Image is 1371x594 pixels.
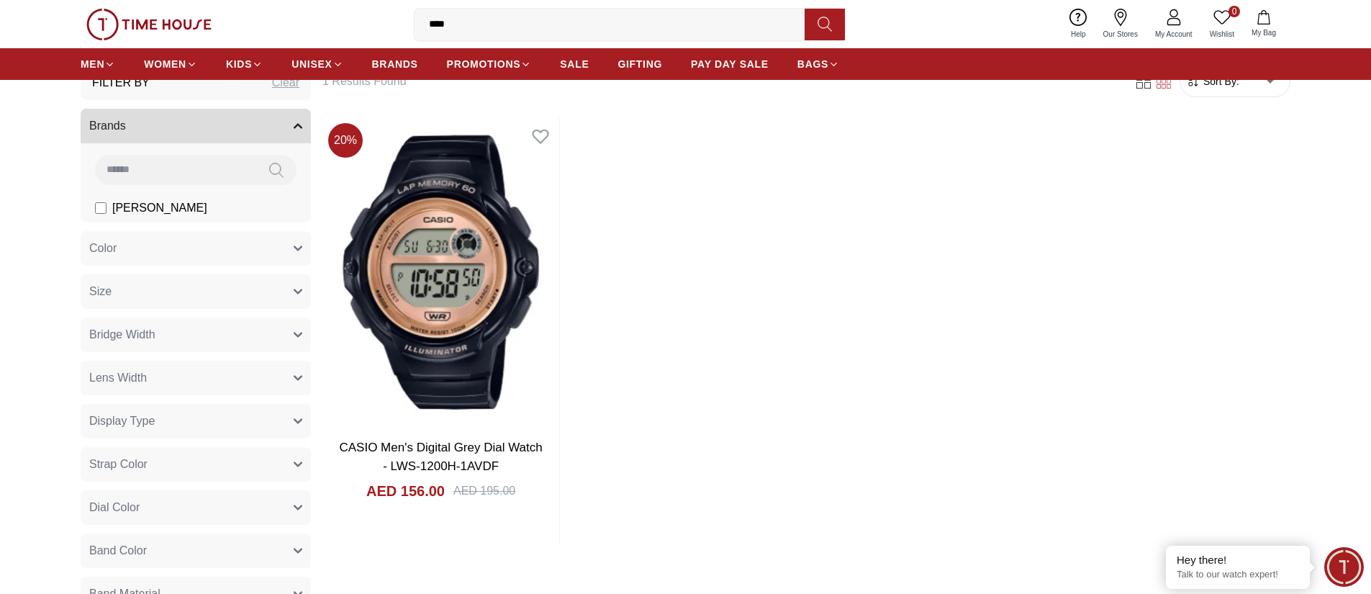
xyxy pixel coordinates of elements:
img: CASIO Men's Digital Grey Dial Watch - LWS-1200H-1AVDF [322,117,559,427]
span: Our Stores [1098,29,1144,40]
span: Display Type [89,413,155,430]
span: Lens Width [89,369,147,387]
span: PROMOTIONS [447,57,521,71]
span: PAY DAY SALE [691,57,769,71]
button: Sort By: [1186,74,1239,89]
button: Band Color [81,534,311,568]
span: 20 % [328,123,363,158]
span: [PERSON_NAME] [112,199,207,217]
span: WOMEN [144,57,186,71]
button: Lens Width [81,361,311,395]
span: GIFTING [617,57,662,71]
div: Chat Widget [1324,547,1364,587]
span: Dial Color [89,499,140,516]
span: KIDS [226,57,252,71]
span: Help [1065,29,1092,40]
button: Dial Color [81,490,311,525]
h4: AED 156.00 [366,481,445,501]
a: WOMEN [144,51,197,77]
a: CASIO Men's Digital Grey Dial Watch - LWS-1200H-1AVDF [340,441,543,473]
a: BAGS [797,51,839,77]
span: Wishlist [1204,29,1240,40]
a: MEN [81,51,115,77]
a: SALE [560,51,589,77]
a: Help [1062,6,1095,42]
div: AED 195.00 [453,482,515,500]
span: Color [89,240,117,257]
span: UNISEX [291,57,332,71]
span: BRANDS [372,57,418,71]
span: SALE [560,57,589,71]
span: Sort By: [1200,74,1239,89]
p: Talk to our watch expert! [1177,569,1299,581]
h6: 1 Results Found [322,73,1116,90]
button: Display Type [81,404,311,438]
span: Strap Color [89,456,148,473]
span: Brands [89,117,126,135]
a: 0Wishlist [1201,6,1243,42]
button: My Bag [1243,7,1285,41]
span: MEN [81,57,104,71]
div: Clear [272,74,299,91]
a: PAY DAY SALE [691,51,769,77]
span: Band Color [89,542,147,559]
button: Strap Color [81,447,311,482]
button: Bridge Width [81,318,311,352]
button: Brands [81,109,311,143]
span: 0 [1229,6,1240,17]
img: ... [86,9,212,40]
span: My Account [1149,29,1198,40]
span: My Bag [1246,27,1282,38]
a: KIDS [226,51,263,77]
span: BAGS [797,57,828,71]
div: Hey there! [1177,553,1299,567]
a: Our Stores [1095,6,1146,42]
input: [PERSON_NAME] [95,202,107,214]
a: PROMOTIONS [447,51,532,77]
span: Size [89,283,112,300]
a: UNISEX [291,51,343,77]
span: Bridge Width [89,326,155,343]
a: GIFTING [617,51,662,77]
button: Size [81,274,311,309]
h3: Filter By [92,74,150,91]
a: BRANDS [372,51,418,77]
button: Color [81,231,311,266]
